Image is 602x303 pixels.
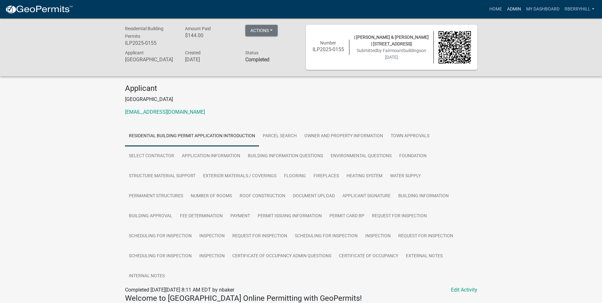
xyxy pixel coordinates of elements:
a: Building Information [394,186,453,206]
a: Permit Card BP [326,206,368,226]
span: | [PERSON_NAME] & [PERSON_NAME] | [STREET_ADDRESS] [354,35,429,46]
h6: ILP2025-0155 [312,46,345,52]
a: Request for Inspection [228,226,291,246]
a: Inspection [195,226,228,246]
span: Created [185,50,201,55]
h6: $144.00 [185,32,236,38]
a: Roof Construction [236,186,289,206]
a: Payment [227,206,254,226]
a: rberryhill [562,3,597,15]
a: Fee Determination [176,206,227,226]
a: Fireplaces [310,166,343,186]
a: Exterior Materials / Coverings [199,166,280,186]
a: Residential Building Permit Application Introduction [125,126,259,146]
a: Scheduling for Inspection [125,226,195,246]
a: Inspection [195,246,228,266]
a: Flooring [280,166,310,186]
strong: Completed [245,57,269,63]
a: Inspection [361,226,394,246]
a: Internal Notes [125,266,169,286]
h6: [DATE] [185,57,236,63]
span: Number [320,40,336,45]
a: My Dashboard [524,3,562,15]
a: Certificate of Occupancy [335,246,402,266]
button: Actions [245,25,278,36]
p: [GEOGRAPHIC_DATA] [125,96,477,103]
span: Submitted on [DATE] [357,48,426,60]
a: Request for Inspection [394,226,457,246]
a: Water Supply [386,166,425,186]
h4: Applicant [125,84,477,93]
span: Amount Paid [185,26,211,31]
a: Heating System [343,166,386,186]
a: Admin [505,3,524,15]
a: Edit Activity [451,286,477,294]
a: Owner and Property Information [301,126,387,146]
h6: ILP2025-0155 [125,40,176,46]
h4: Welcome to [GEOGRAPHIC_DATA] Online Permitting with GeoPermits! [125,294,477,303]
a: Document Upload [289,186,339,206]
a: Permit Issuing Information [254,206,326,226]
span: by Fairmountbuildings [377,48,421,53]
a: [EMAIL_ADDRESS][DOMAIN_NAME] [125,109,205,115]
a: Request for Inspection [368,206,431,226]
a: Town Approvals [387,126,433,146]
a: Parcel search [259,126,301,146]
a: Structure Material Support [125,166,199,186]
a: Permanent Structures [125,186,187,206]
a: External Notes [402,246,447,266]
h6: [GEOGRAPHIC_DATA] [125,57,176,63]
span: Status [245,50,258,55]
a: Certificate of Occupancy Admin Questions [228,246,335,266]
a: Home [487,3,505,15]
span: Completed [DATE][DATE] 8:11 AM EDT by nbaker [125,287,234,293]
a: Environmental Questions [327,146,395,166]
span: Applicant [125,50,144,55]
img: QR code [439,31,471,64]
span: Residential Building Permits [125,26,163,39]
a: Foundation [395,146,430,166]
a: Building Information Questions [244,146,327,166]
a: Select contractor [125,146,178,166]
a: Number of Rooms [187,186,236,206]
a: Scheduling for Inspection [291,226,361,246]
a: Application Information [178,146,244,166]
a: Building Approval [125,206,176,226]
a: Scheduling for Inspection [125,246,195,266]
a: Applicant Signature [339,186,394,206]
